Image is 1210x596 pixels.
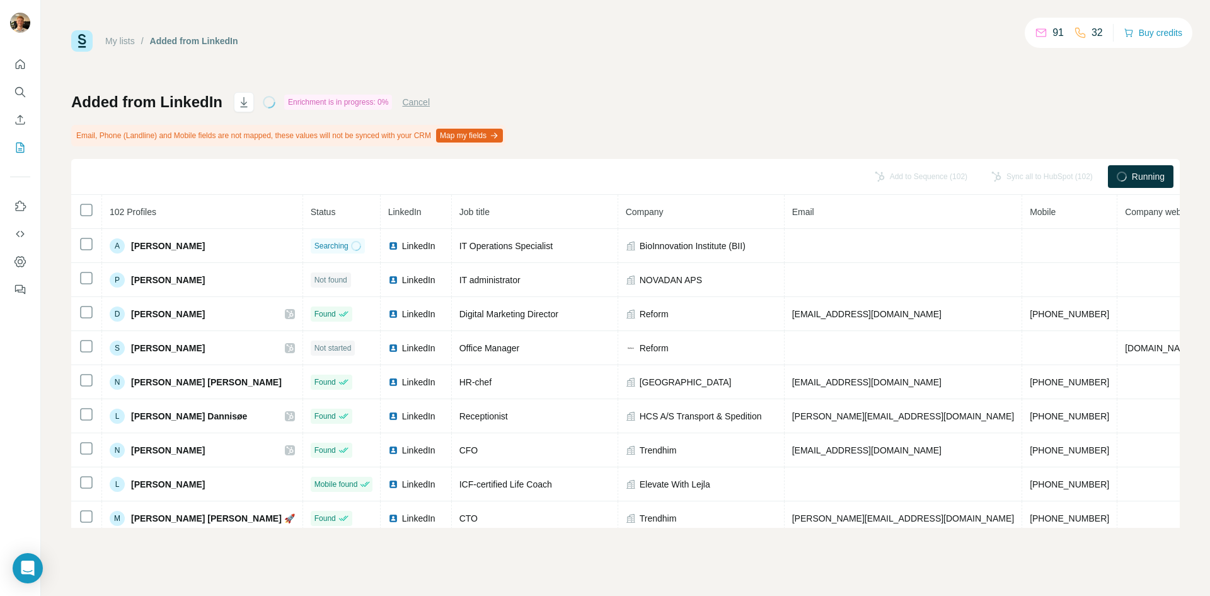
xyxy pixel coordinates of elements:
button: My lists [10,136,30,159]
span: Email [792,207,814,217]
span: 102 Profiles [110,207,156,217]
div: N [110,443,125,458]
span: [GEOGRAPHIC_DATA] [640,376,732,389]
button: Use Surfe API [10,223,30,245]
span: Office Manager [459,343,519,353]
div: M [110,511,125,526]
img: company-logo [626,343,636,353]
img: LinkedIn logo [388,343,398,353]
button: Feedback [10,278,30,301]
div: A [110,238,125,254]
img: Avatar [10,13,30,33]
span: LinkedIn [402,376,435,389]
span: Status [311,207,336,217]
span: [EMAIL_ADDRESS][DOMAIN_NAME] [792,377,942,387]
span: Trendhim [640,444,677,457]
span: Company website [1125,207,1195,217]
div: Added from LinkedIn [150,35,238,47]
span: HCS A/S Transport & Spedition [640,410,762,423]
span: Searching [314,240,349,252]
span: Company [626,207,664,217]
span: [PHONE_NUMBER] [1030,309,1109,319]
span: [PERSON_NAME][EMAIL_ADDRESS][DOMAIN_NAME] [792,513,1014,523]
span: Reform [640,308,669,320]
span: [PERSON_NAME] [PERSON_NAME] 🚀 [131,512,295,525]
span: LinkedIn [402,240,435,252]
span: IT Operations Specialist [459,241,553,251]
span: BioInnovation Institute (BII) [640,240,746,252]
li: / [141,35,144,47]
span: [PERSON_NAME] [131,308,205,320]
span: [PERSON_NAME] [131,444,205,457]
img: LinkedIn logo [388,445,398,455]
span: HR-chef [459,377,492,387]
img: LinkedIn logo [388,241,398,251]
span: Found [314,411,336,422]
span: Found [314,308,336,320]
button: Quick start [10,53,30,76]
span: [PERSON_NAME] [131,342,205,354]
img: LinkedIn logo [388,275,398,285]
span: LinkedIn [402,444,435,457]
img: LinkedIn logo [388,377,398,387]
div: N [110,375,125,390]
span: [PERSON_NAME] [PERSON_NAME] [131,376,282,389]
span: [DOMAIN_NAME] [1125,343,1196,353]
span: Found [314,513,336,524]
span: [EMAIL_ADDRESS][DOMAIN_NAME] [792,445,942,455]
span: [PERSON_NAME][EMAIL_ADDRESS][DOMAIN_NAME] [792,411,1014,421]
span: LinkedIn [402,410,435,423]
a: My lists [105,36,135,46]
span: LinkedIn [402,512,435,525]
button: Dashboard [10,250,30,273]
span: LinkedIn [402,342,435,354]
img: LinkedIn logo [388,411,398,421]
span: Elevate With Lejla [640,478,710,491]
span: NOVADAN APS [640,274,702,286]
div: S [110,341,125,356]
img: LinkedIn logo [388,513,398,523]
span: Reform [640,342,669,354]
span: LinkedIn [402,478,435,491]
span: CTO [459,513,478,523]
span: [PHONE_NUMBER] [1030,479,1109,489]
div: Email, Phone (Landline) and Mobile fields are not mapped, these values will not be synced with yo... [71,125,505,146]
img: Surfe Logo [71,30,93,52]
span: LinkedIn [402,274,435,286]
span: Not started [314,342,352,354]
span: [PHONE_NUMBER] [1030,411,1109,421]
button: Enrich CSV [10,108,30,131]
div: L [110,477,125,492]
span: ICF-certified Life Coach [459,479,552,489]
span: [PHONE_NUMBER] [1030,513,1109,523]
span: [PERSON_NAME] [131,478,205,491]
span: Mobile [1030,207,1056,217]
button: Buy credits [1124,24,1182,42]
button: Use Surfe on LinkedIn [10,195,30,218]
span: Running [1132,170,1165,183]
span: CFO [459,445,478,455]
button: Search [10,81,30,103]
span: Mobile found [314,479,358,490]
span: [PERSON_NAME] [131,274,205,286]
span: Not found [314,274,347,286]
p: 32 [1092,25,1103,40]
span: [EMAIL_ADDRESS][DOMAIN_NAME] [792,309,942,319]
button: Map my fields [436,129,503,143]
span: LinkedIn [388,207,422,217]
span: Digital Marketing Director [459,309,558,319]
span: LinkedIn [402,308,435,320]
img: LinkedIn logo [388,479,398,489]
span: [PERSON_NAME] Dannisøe [131,410,247,423]
p: 91 [1052,25,1064,40]
span: Found [314,445,336,456]
span: [PHONE_NUMBER] [1030,377,1109,387]
div: D [110,307,125,322]
span: Receptionist [459,411,508,421]
span: [PHONE_NUMBER] [1030,445,1109,455]
h1: Added from LinkedIn [71,92,222,112]
img: LinkedIn logo [388,309,398,319]
button: Cancel [402,96,430,108]
span: Found [314,377,336,388]
div: L [110,409,125,424]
